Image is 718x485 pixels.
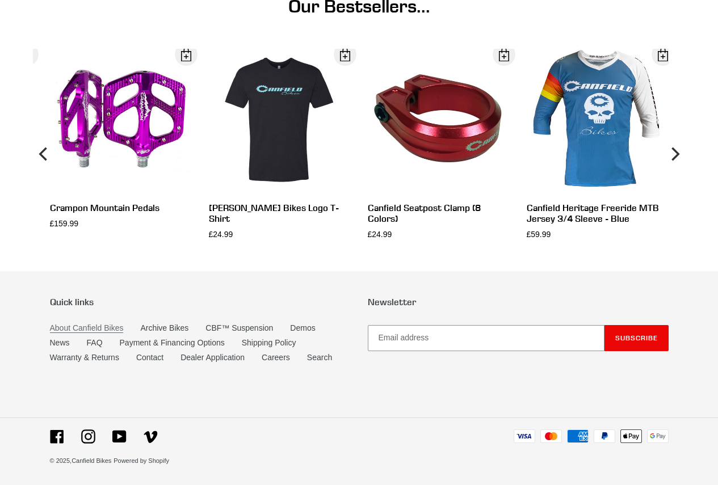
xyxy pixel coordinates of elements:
span: Subscribe [615,334,658,342]
p: Quick links [50,297,351,307]
a: Powered by Shopify [114,457,169,464]
button: Next [663,49,686,260]
button: Previous [33,49,56,260]
a: Crampon Mountain Pedals £159.99 Open Dialog Crampon Mountain Pedals [50,49,192,230]
a: About Canfield Bikes [50,323,124,333]
input: Email address [368,325,604,351]
a: News [50,338,70,347]
p: Newsletter [368,297,669,307]
a: Canfield Bikes [72,457,111,464]
a: CBF™ Suspension [205,323,273,332]
a: Contact [136,353,163,362]
a: Search [307,353,332,362]
a: Careers [262,353,290,362]
a: Archive Bikes [140,323,188,332]
a: FAQ [87,338,103,347]
a: Warranty & Returns [50,353,119,362]
a: Payment & Financing Options [120,338,225,347]
button: Subscribe [604,325,669,351]
small: © 2025, [50,457,112,464]
a: Demos [290,323,315,332]
a: Shipping Policy [242,338,296,347]
a: Dealer Application [180,353,245,362]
